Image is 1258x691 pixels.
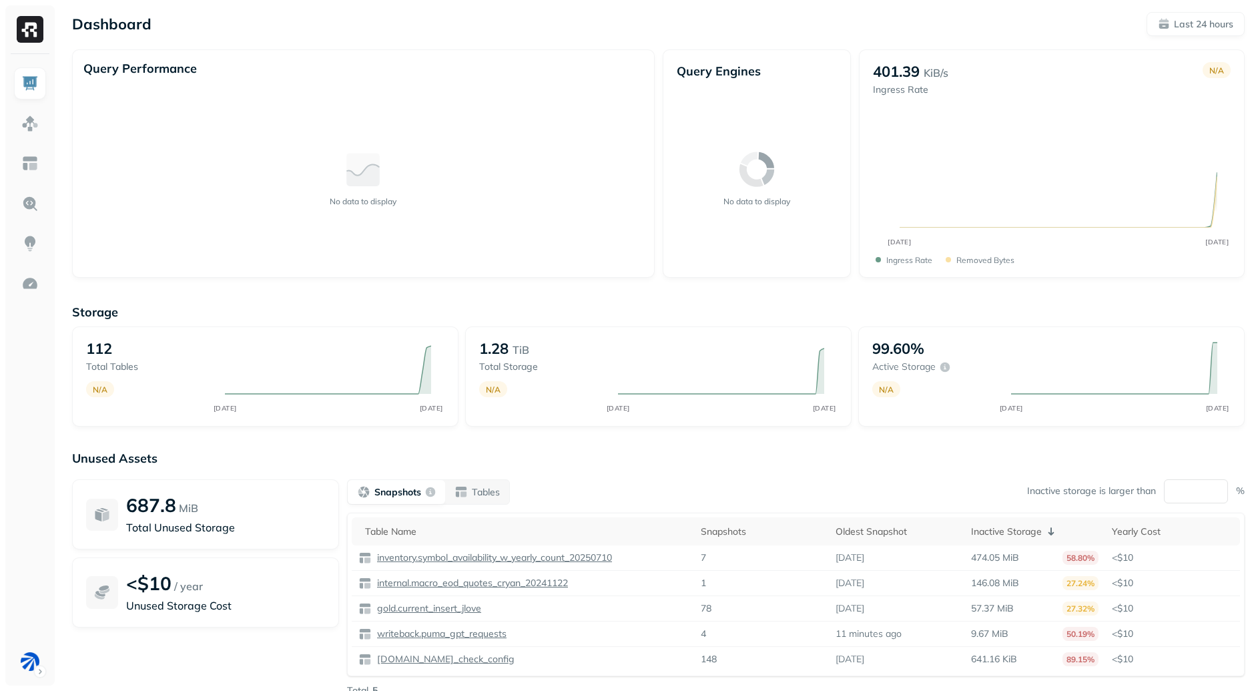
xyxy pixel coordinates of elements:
tspan: [DATE] [999,404,1022,413]
tspan: [DATE] [213,404,236,413]
p: Removed bytes [956,255,1014,265]
p: Inactive Storage [971,525,1042,538]
p: Storage [72,304,1245,320]
p: 99.60% [872,339,924,358]
a: writeback.puma_gpt_requests [372,628,507,640]
tspan: [DATE] [888,238,912,246]
a: [DOMAIN_NAME]_check_config [372,653,515,666]
p: [DOMAIN_NAME]_check_config [374,653,515,666]
img: Asset Explorer [21,155,39,172]
p: <$10 [126,571,172,595]
p: Snapshots [374,486,421,499]
p: Total tables [86,361,212,373]
img: table [358,653,372,666]
p: 27.32% [1062,602,1098,616]
p: Ingress Rate [886,255,932,265]
div: Oldest Snapshot [836,525,957,538]
p: Unused Storage Cost [126,598,325,614]
p: internal.macro_eod_quotes_cryan_20241122 [374,577,568,590]
p: Inactive storage is larger than [1027,485,1156,497]
img: BAM [21,652,39,671]
p: <$10 [1112,551,1234,564]
p: 401.39 [873,62,920,81]
p: <$10 [1112,653,1234,666]
button: Last 24 hours [1147,12,1245,36]
p: gold.current_insert_jlove [374,602,481,615]
p: Total Unused Storage [126,519,325,535]
tspan: [DATE] [606,404,629,413]
img: table [358,602,372,616]
p: N/A [486,385,501,395]
p: 1 [701,577,706,590]
p: [DATE] [836,602,864,615]
p: Tables [472,486,500,499]
p: N/A [93,385,107,395]
tspan: [DATE] [812,404,836,413]
p: Total storage [479,361,605,373]
p: 7 [701,551,706,564]
a: internal.macro_eod_quotes_cryan_20241122 [372,577,568,590]
p: % [1236,485,1245,497]
img: table [358,577,372,590]
img: Query Explorer [21,195,39,212]
p: Dashboard [72,15,151,33]
tspan: [DATE] [1206,238,1229,246]
p: / year [174,578,203,594]
p: 11 minutes ago [836,628,902,640]
p: writeback.puma_gpt_requests [374,628,507,640]
tspan: [DATE] [419,404,442,413]
p: 50.19% [1062,627,1098,641]
p: Last 24 hours [1174,18,1233,31]
p: Active storage [872,361,936,373]
p: [DATE] [836,551,864,564]
p: Unused Assets [72,451,1245,466]
img: table [358,628,372,641]
p: <$10 [1112,602,1234,615]
p: <$10 [1112,577,1234,590]
p: 148 [701,653,717,666]
p: N/A [1209,65,1224,75]
p: No data to display [723,196,790,206]
p: TiB [513,342,529,358]
p: 112 [86,339,112,358]
p: 58.80% [1062,551,1098,565]
p: 89.15% [1062,652,1098,666]
p: 78 [701,602,711,615]
a: gold.current_insert_jlove [372,602,481,615]
p: Query Performance [83,61,197,76]
p: N/A [879,385,894,395]
p: 687.8 [126,493,176,517]
p: 4 [701,628,706,640]
p: 27.24% [1062,576,1098,590]
p: inventory.symbol_availability_w_yearly_count_20250710 [374,551,612,564]
p: 57.37 MiB [971,602,1014,615]
p: 9.67 MiB [971,628,1008,640]
p: No data to display [330,196,396,206]
p: Query Engines [677,63,838,79]
div: Snapshots [701,525,822,538]
img: table [358,551,372,565]
img: Assets [21,115,39,132]
p: [DATE] [836,577,864,590]
p: [DATE] [836,653,864,666]
div: Yearly Cost [1112,525,1234,538]
a: inventory.symbol_availability_w_yearly_count_20250710 [372,551,612,564]
p: 1.28 [479,339,509,358]
img: Insights [21,235,39,252]
p: <$10 [1112,628,1234,640]
p: KiB/s [924,65,948,81]
p: 146.08 MiB [971,577,1019,590]
img: Optimization [21,275,39,292]
img: Dashboard [21,75,39,92]
div: Table Name [365,525,687,538]
p: 474.05 MiB [971,551,1019,564]
p: Ingress Rate [873,83,948,96]
img: Ryft [17,16,43,43]
p: 641.16 KiB [971,653,1017,666]
tspan: [DATE] [1205,404,1229,413]
p: MiB [179,500,198,516]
